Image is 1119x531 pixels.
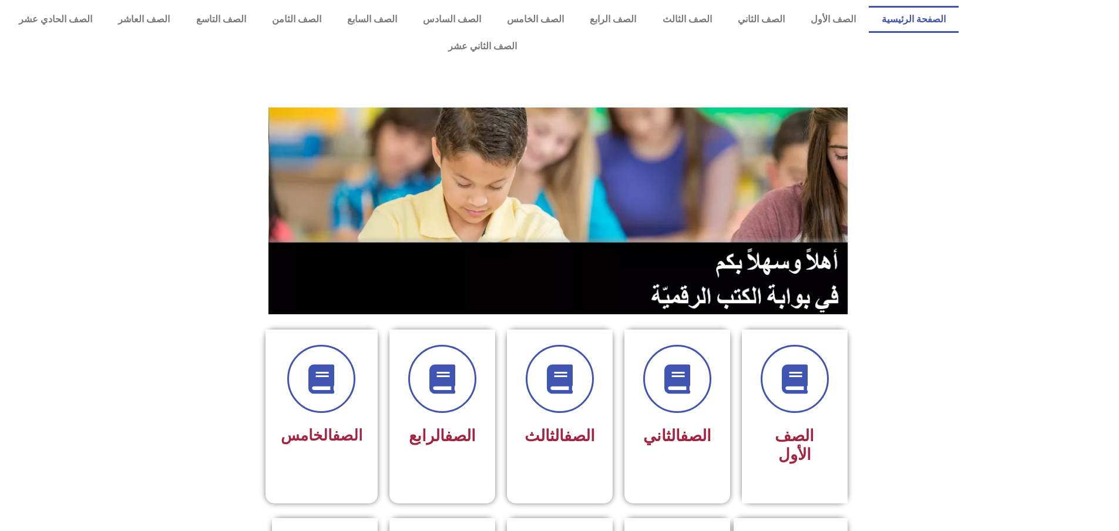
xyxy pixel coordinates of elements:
[869,6,959,33] a: الصفحة الرئيسية
[259,6,334,33] a: الصف الثامن
[649,6,724,33] a: الصف الثالث
[6,33,959,60] a: الصف الثاني عشر
[334,6,410,33] a: الصف السابع
[798,6,869,33] a: الصف الأول
[445,426,476,445] a: الصف
[643,426,711,445] span: الثاني
[725,6,798,33] a: الصف الثاني
[680,426,711,445] a: الصف
[6,6,105,33] a: الصف الحادي عشر
[105,6,183,33] a: الصف العاشر
[409,426,476,445] span: الرابع
[564,426,595,445] a: الصف
[410,6,494,33] a: الصف السادس
[183,6,258,33] a: الصف التاسع
[332,426,362,444] a: الصف
[577,6,649,33] a: الصف الرابع
[775,426,814,464] span: الصف الأول
[281,426,362,444] span: الخامس
[525,426,595,445] span: الثالث
[494,6,577,33] a: الصف الخامس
